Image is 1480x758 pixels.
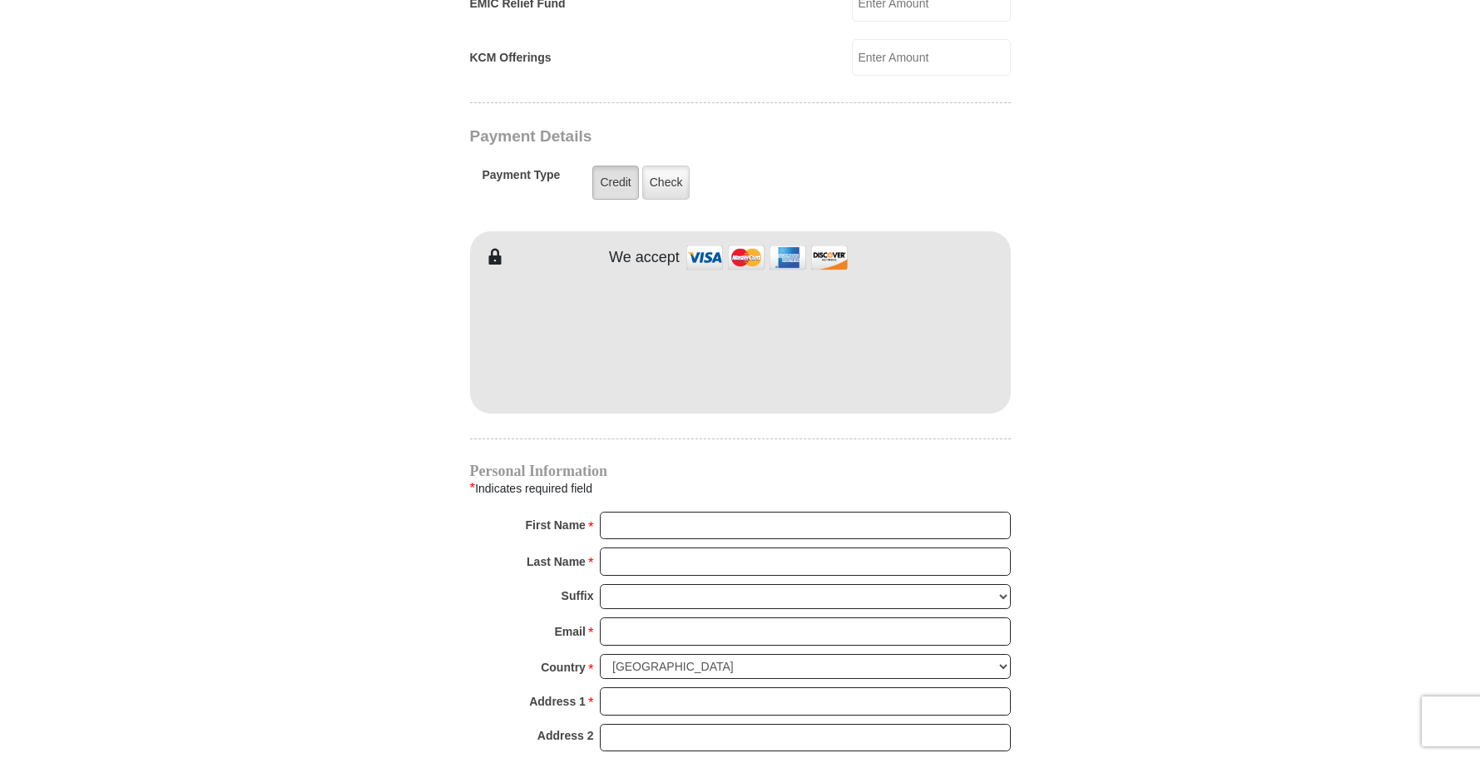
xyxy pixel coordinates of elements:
h4: Personal Information [470,464,1011,478]
strong: Address 2 [537,724,594,747]
strong: Last Name [527,550,586,573]
h4: We accept [609,249,680,267]
label: Check [642,166,691,200]
label: KCM Offerings [470,49,552,67]
img: credit cards accepted [684,240,850,275]
label: Credit [592,166,638,200]
div: Indicates required field [470,478,1011,499]
strong: Suffix [562,584,594,607]
strong: Email [555,620,586,643]
h5: Payment Type [483,168,561,191]
strong: Address 1 [529,690,586,713]
input: Enter Amount [852,39,1011,76]
strong: Country [541,656,586,679]
h3: Payment Details [470,127,894,146]
strong: First Name [526,513,586,537]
